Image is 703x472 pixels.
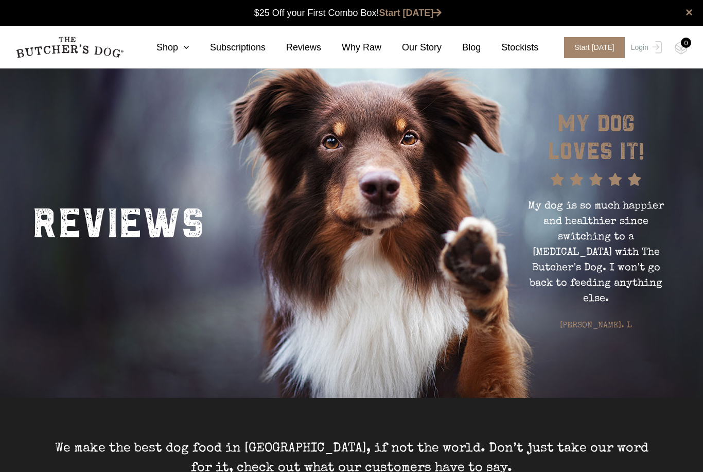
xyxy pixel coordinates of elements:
a: Login [628,37,662,58]
a: Why Raw [321,41,381,55]
a: Reviews [266,41,321,55]
p: [PERSON_NAME]. L [521,320,671,332]
a: close [686,6,693,19]
a: Start [DATE] [379,8,442,18]
img: TBD_Cart-Empty.png [675,41,688,55]
a: Start [DATE] [554,37,628,58]
a: Stockists [481,41,538,55]
a: Shop [136,41,189,55]
img: review stars [551,173,641,186]
a: Subscriptions [189,41,266,55]
span: Start [DATE] [564,37,625,58]
h2: MY DOG LOVES IT! [542,110,650,165]
a: Blog [442,41,481,55]
p: My dog is so much happier and healthier since switching to a [MEDICAL_DATA] with The Butcher's Do... [521,199,671,307]
div: 0 [681,38,691,48]
h2: Reviews [32,187,204,254]
a: Our Story [381,41,442,55]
